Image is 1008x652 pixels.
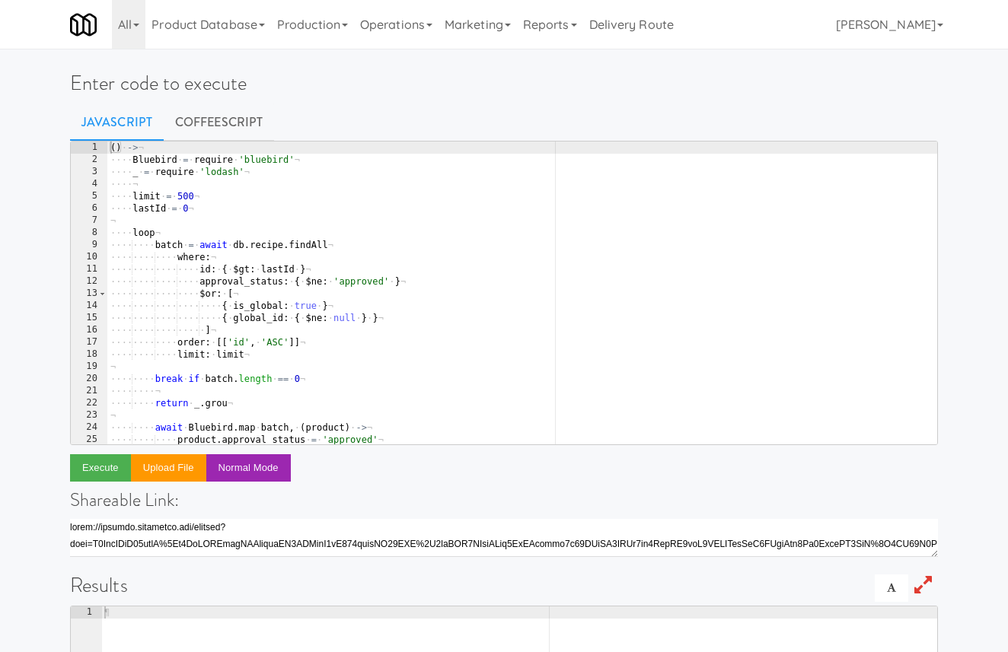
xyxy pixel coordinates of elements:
div: 16 [71,324,107,336]
div: 4 [71,178,107,190]
div: 1 [71,606,102,619]
button: Upload file [131,454,206,482]
div: 24 [71,421,107,434]
button: Normal Mode [206,454,291,482]
div: 23 [71,409,107,421]
div: 13 [71,288,107,300]
div: 15 [71,312,107,324]
h4: Shareable Link: [70,490,938,510]
div: 7 [71,215,107,227]
div: 10 [71,251,107,263]
img: Micromart [70,11,97,38]
div: 17 [71,336,107,348]
div: 2 [71,154,107,166]
div: 18 [71,348,107,361]
div: 21 [71,385,107,397]
div: 3 [71,166,107,178]
div: 25 [71,434,107,446]
h1: Enter code to execute [70,72,938,94]
button: Execute [70,454,131,482]
a: Javascript [70,103,164,142]
div: 6 [71,202,107,215]
div: 19 [71,361,107,373]
div: 11 [71,263,107,275]
div: 9 [71,239,107,251]
a: CoffeeScript [164,103,274,142]
h1: Results [70,574,938,596]
div: 1 [71,142,107,154]
textarea: lorem://ipsumdo.sitametco.adi/elitsed?doei=T0IncIDiD05utlA%5Et4DoLOREmagNAAliquaEN3ADMinI1vE874qu... [70,519,938,557]
div: 5 [71,190,107,202]
div: 20 [71,373,107,385]
div: 14 [71,300,107,312]
div: 8 [71,227,107,239]
div: 12 [71,275,107,288]
div: 22 [71,397,107,409]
